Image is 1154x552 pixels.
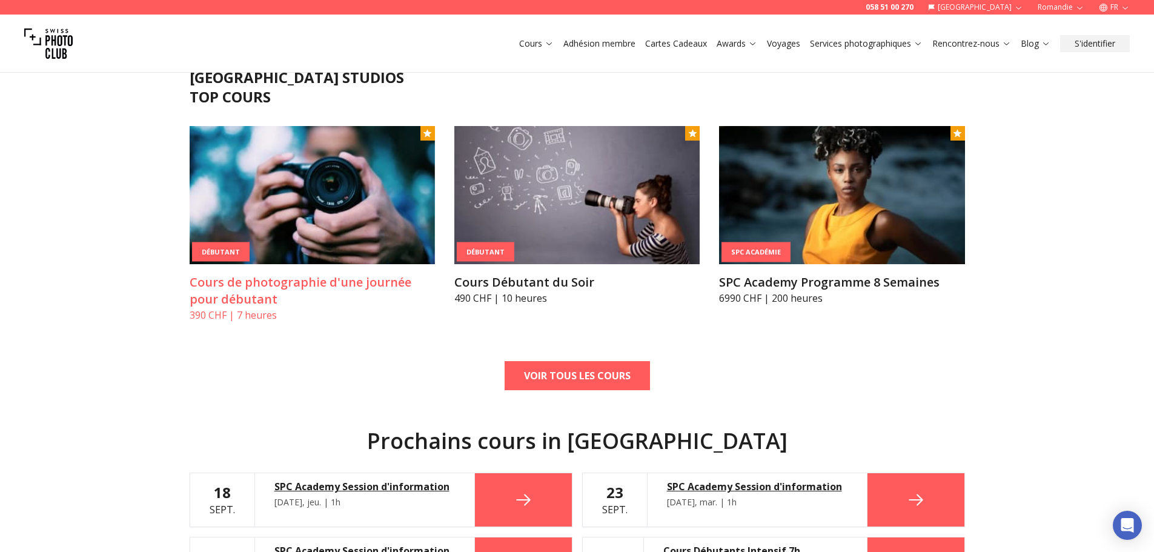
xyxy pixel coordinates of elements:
button: Blog [1016,35,1055,52]
button: S'identifier [1060,35,1130,52]
h2: [GEOGRAPHIC_DATA] STUDIOS [190,68,965,87]
a: Cours Débutant du SoirDébutantCours Débutant du Soir490 CHF | 10 heures [454,126,700,305]
b: 18 [214,482,231,502]
h3: Cours Débutant du Soir [454,274,700,291]
div: Débutant [192,242,250,262]
a: Cartes Cadeaux [645,38,707,50]
a: Blog [1021,38,1050,50]
div: sept. [602,483,628,517]
h3: SPC Academy Programme 8 Semaines [719,274,964,291]
img: Cours Débutant du Soir [454,126,700,264]
a: Adhésion membre [563,38,635,50]
div: SPC Académie [721,242,791,262]
button: Services photographiques [805,35,927,52]
p: 490 CHF | 10 heures [454,291,700,305]
button: Voyages [762,35,805,52]
a: SPC Academy Session d'information [274,479,455,494]
h2: TOP COURS [190,87,965,107]
a: Cours de photographie d'une journée pour débutantDébutantCours de photographie d'une journée pour... [190,126,435,322]
button: Rencontrez-nous [927,35,1016,52]
h2: Prochains cours in [GEOGRAPHIC_DATA] [190,429,965,453]
p: 6990 CHF | 200 heures [719,291,964,305]
div: sept. [210,483,235,517]
a: SPC Academy Session d'information [667,479,847,494]
a: Services photographiques [810,38,923,50]
img: Cours de photographie d'une journée pour débutant [190,126,435,264]
a: 058 51 00 270 [866,2,914,12]
button: Cartes Cadeaux [640,35,712,52]
b: 23 [606,482,623,502]
a: SPC Academy Programme 8 SemainesSPC AcadémieSPC Academy Programme 8 Semaines6990 CHF | 200 heures [719,126,964,305]
button: Adhésion membre [559,35,640,52]
button: Cours [514,35,559,52]
p: 390 CHF | 7 heures [190,308,435,322]
img: SPC Academy Programme 8 Semaines [719,126,964,264]
div: [DATE], jeu. | 1h [274,496,455,508]
a: Cours [519,38,554,50]
a: VOIR TOUS LES COURS [505,361,650,390]
div: [DATE], mar. | 1h [667,496,847,508]
b: VOIR TOUS LES COURS [524,368,631,383]
button: Awards [712,35,762,52]
div: Débutant [457,242,514,262]
a: Rencontrez-nous [932,38,1011,50]
img: Swiss photo club [24,19,73,68]
h3: Cours de photographie d'une journée pour débutant [190,274,435,308]
a: Voyages [767,38,800,50]
a: Awards [717,38,757,50]
div: Open Intercom Messenger [1113,511,1142,540]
